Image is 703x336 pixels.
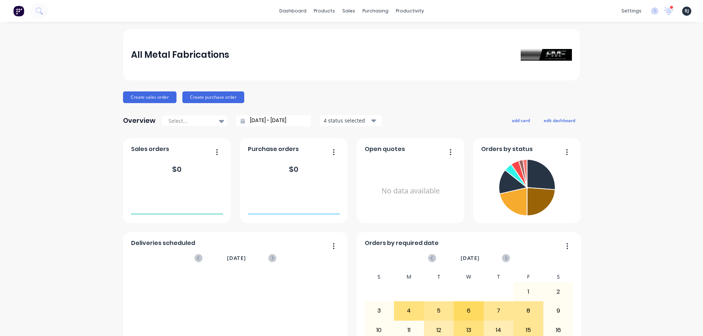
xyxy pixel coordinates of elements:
[123,113,156,128] div: Overview
[514,283,543,301] div: 1
[481,145,533,154] span: Orders by status
[320,115,382,126] button: 4 status selected
[394,272,424,282] div: M
[276,5,310,16] a: dashboard
[364,272,394,282] div: S
[365,239,439,248] span: Orders by required date
[539,116,580,125] button: edit dashboard
[544,302,573,320] div: 9
[685,8,689,14] span: RJ
[507,116,535,125] button: add card
[521,49,572,61] img: All Metal Fabrications
[365,302,394,320] div: 3
[543,272,573,282] div: S
[365,156,457,226] div: No data available
[514,302,543,320] div: 8
[392,5,428,16] div: productivity
[484,302,513,320] div: 7
[339,5,359,16] div: sales
[359,5,392,16] div: purchasing
[484,272,514,282] div: T
[394,302,424,320] div: 4
[131,48,229,62] div: All Metal Fabrications
[454,272,484,282] div: W
[424,272,454,282] div: T
[513,272,543,282] div: F
[182,91,244,103] button: Create purchase order
[454,302,483,320] div: 6
[123,91,176,103] button: Create sales order
[172,164,182,175] div: $ 0
[324,117,370,124] div: 4 status selected
[289,164,298,175] div: $ 0
[13,5,24,16] img: Factory
[618,5,645,16] div: settings
[544,283,573,301] div: 2
[461,254,480,262] span: [DATE]
[424,302,454,320] div: 5
[310,5,339,16] div: products
[227,254,246,262] span: [DATE]
[131,239,195,248] span: Deliveries scheduled
[131,145,169,154] span: Sales orders
[365,145,405,154] span: Open quotes
[248,145,299,154] span: Purchase orders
